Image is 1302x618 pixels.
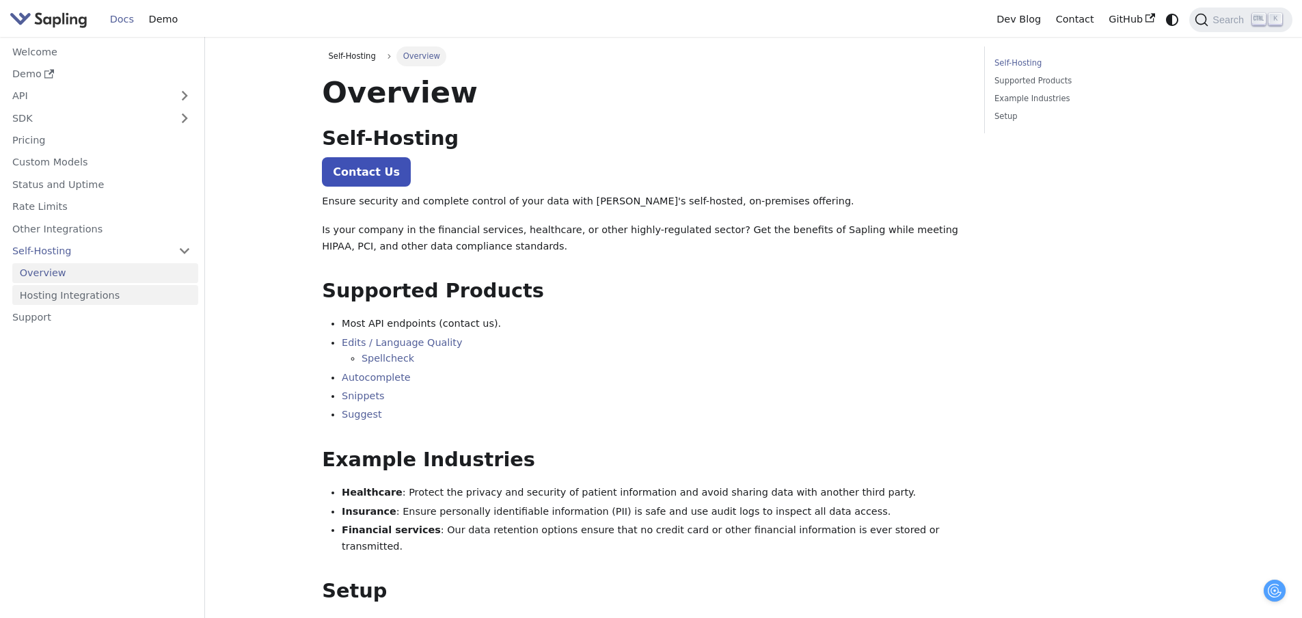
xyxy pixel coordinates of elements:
[10,10,87,29] img: Sapling.ai
[342,524,441,535] strong: Financial services
[12,285,198,305] a: Hosting Integrations
[171,86,198,106] button: Expand sidebar category 'API'
[5,241,198,261] a: Self-Hosting
[5,86,171,106] a: API
[994,110,1180,123] a: Setup
[342,390,385,401] a: Snippets
[5,308,198,327] a: Support
[5,152,198,172] a: Custom Models
[322,222,964,255] p: Is your company in the financial services, healthcare, or other highly-regulated sector? Get the ...
[1163,10,1182,29] button: Switch between dark and light mode (currently system mode)
[322,193,964,210] p: Ensure security and complete control of your data with [PERSON_NAME]'s self-hosted, on-premises o...
[322,579,964,604] h2: Setup
[1269,13,1282,25] kbd: K
[5,64,198,84] a: Demo
[362,353,414,364] a: Spellcheck
[396,46,446,66] span: Overview
[342,522,964,555] li: : Our data retention options ensure that no credit card or other financial information is ever st...
[322,74,964,111] h1: Overview
[141,9,185,30] a: Demo
[5,197,198,217] a: Rate Limits
[1189,8,1292,32] button: Search (Ctrl+K)
[994,75,1180,88] a: Supported Products
[1101,9,1162,30] a: GitHub
[322,157,411,187] a: Contact Us
[10,10,92,29] a: Sapling.ai
[5,108,171,128] a: SDK
[322,46,382,66] span: Self-Hosting
[1048,9,1102,30] a: Contact
[322,126,964,151] h2: Self-Hosting
[342,485,964,501] li: : Protect the privacy and security of patient information and avoid sharing data with another thi...
[989,9,1048,30] a: Dev Blog
[12,263,198,283] a: Overview
[994,57,1180,70] a: Self-Hosting
[342,504,964,520] li: : Ensure personally identifiable information (PII) is safe and use audit logs to inspect all data...
[5,131,198,150] a: Pricing
[5,42,198,62] a: Welcome
[171,108,198,128] button: Expand sidebar category 'SDK'
[322,279,964,304] h2: Supported Products
[342,487,403,498] strong: Healthcare
[342,316,964,332] li: Most API endpoints (contact us).
[342,409,382,420] a: Suggest
[322,448,964,472] h2: Example Industries
[103,9,141,30] a: Docs
[342,372,411,383] a: Autocomplete
[342,506,396,517] strong: Insurance
[322,46,964,66] nav: Breadcrumbs
[5,174,198,194] a: Status and Uptime
[5,219,198,239] a: Other Integrations
[1208,14,1252,25] span: Search
[994,92,1180,105] a: Example Industries
[342,337,462,348] a: Edits / Language Quality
